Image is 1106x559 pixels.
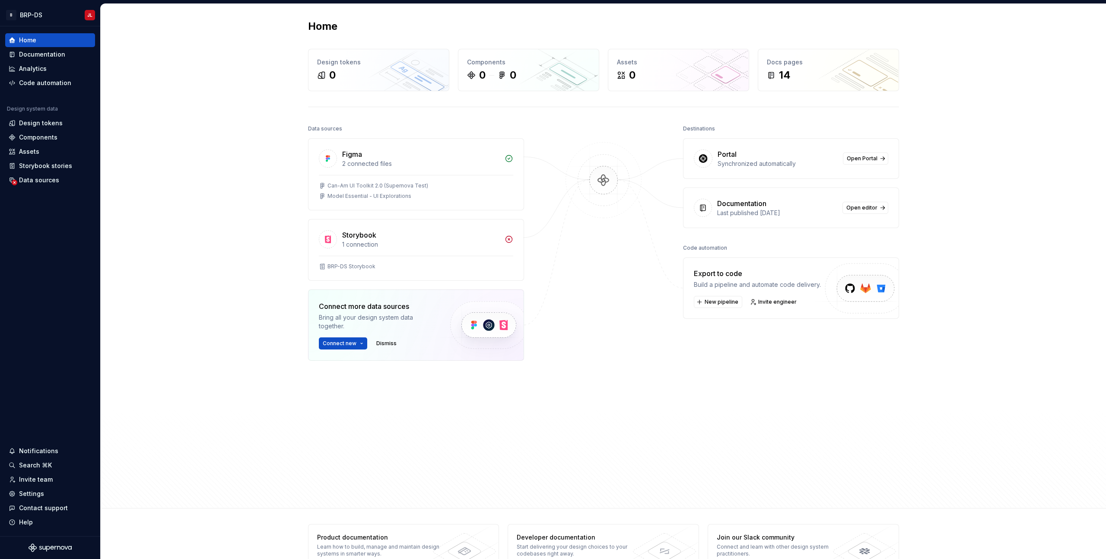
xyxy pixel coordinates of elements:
button: BBRP-DSJL [2,6,99,24]
div: Last published [DATE] [717,209,837,217]
div: Help [19,518,33,527]
a: Assets0 [608,49,749,91]
div: Figma [342,149,362,159]
div: Documentation [717,198,766,209]
div: Assets [19,147,39,156]
button: Contact support [5,501,95,515]
div: Developer documentation [517,533,642,542]
div: Portal [718,149,737,159]
a: Open editor [842,202,888,214]
div: 1 connection [342,240,499,249]
a: Invite team [5,473,95,486]
span: New pipeline [705,299,738,305]
div: Code automation [19,79,71,87]
div: Code automation [683,242,727,254]
div: 0 [329,68,336,82]
a: Assets [5,145,95,159]
span: Dismiss [376,340,397,347]
span: Open Portal [847,155,877,162]
div: Storybook stories [19,162,72,170]
div: BRP-DS Storybook [327,263,375,270]
a: Design tokens [5,116,95,130]
div: Connect more data sources [319,301,435,311]
div: Join our Slack community [717,533,842,542]
button: Dismiss [372,337,400,349]
a: Components [5,130,95,144]
div: Contact support [19,504,68,512]
a: Invite engineer [747,296,801,308]
span: Invite engineer [758,299,797,305]
a: Storybook1 connectionBRP-DS Storybook [308,219,524,281]
a: Analytics [5,62,95,76]
svg: Supernova Logo [29,543,72,552]
button: Help [5,515,95,529]
div: Storybook [342,230,376,240]
div: Build a pipeline and automate code delivery. [694,280,821,289]
div: Product documentation [317,533,443,542]
div: 0 [479,68,486,82]
div: Design tokens [317,58,440,67]
button: Connect new [319,337,367,349]
a: Home [5,33,95,47]
a: Code automation [5,76,95,90]
div: Design tokens [19,119,63,127]
div: 0 [510,68,516,82]
button: Search ⌘K [5,458,95,472]
div: BRP-DS [20,11,42,19]
div: Data sources [19,176,59,184]
div: 14 [779,68,791,82]
div: Connect and learn with other design system practitioners. [717,543,842,557]
div: Docs pages [767,58,890,67]
div: Components [467,58,590,67]
a: Docs pages14 [758,49,899,91]
div: Notifications [19,447,58,455]
div: JL [87,12,92,19]
h2: Home [308,19,337,33]
button: Notifications [5,444,95,458]
div: 0 [629,68,636,82]
div: Components [19,133,57,142]
div: Analytics [19,64,47,73]
a: Design tokens0 [308,49,449,91]
a: Storybook stories [5,159,95,173]
div: Documentation [19,50,65,59]
span: Open editor [846,204,877,211]
div: Learn how to build, manage and maintain design systems in smarter ways. [317,543,443,557]
a: Components00 [458,49,599,91]
div: Export to code [694,268,821,279]
div: Destinations [683,123,715,135]
div: Design system data [7,105,58,112]
div: Model Essential - UI Explorations [327,193,411,200]
div: Invite team [19,475,53,484]
a: Figma2 connected filesCan-Am UI Toolkit 2.0 (Supernova Test)Model Essential - UI Explorations [308,138,524,210]
div: Search ⌘K [19,461,52,470]
div: 2 connected files [342,159,499,168]
div: Settings [19,489,44,498]
span: Connect new [323,340,356,347]
div: Can-Am UI Toolkit 2.0 (Supernova Test) [327,182,428,189]
div: Home [19,36,36,44]
button: New pipeline [694,296,742,308]
a: Open Portal [843,152,888,165]
a: Data sources [5,173,95,187]
div: B [6,10,16,20]
div: Synchronized automatically [718,159,838,168]
div: Data sources [308,123,342,135]
a: Documentation [5,48,95,61]
a: Settings [5,487,95,501]
div: Bring all your design system data together. [319,313,435,330]
div: Start delivering your design choices to your codebases right away. [517,543,642,557]
div: Assets [617,58,740,67]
